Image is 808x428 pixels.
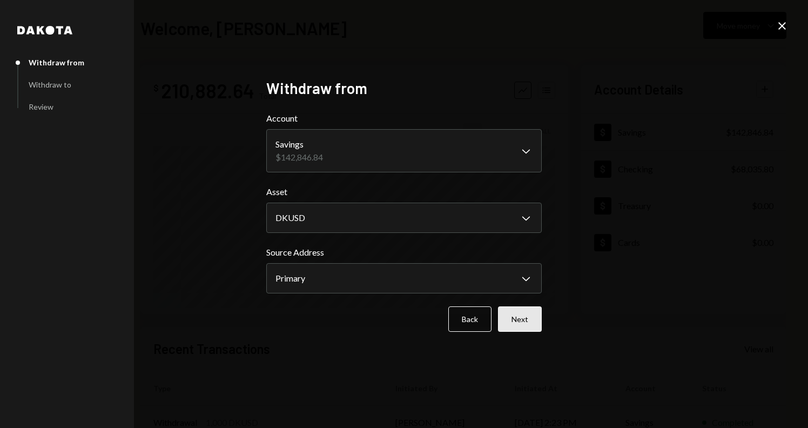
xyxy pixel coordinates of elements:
[266,129,542,172] button: Account
[29,80,71,89] div: Withdraw to
[266,246,542,259] label: Source Address
[29,58,84,67] div: Withdraw from
[266,78,542,99] h2: Withdraw from
[266,112,542,125] label: Account
[266,203,542,233] button: Asset
[498,306,542,332] button: Next
[266,263,542,293] button: Source Address
[29,102,53,111] div: Review
[266,185,542,198] label: Asset
[448,306,491,332] button: Back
